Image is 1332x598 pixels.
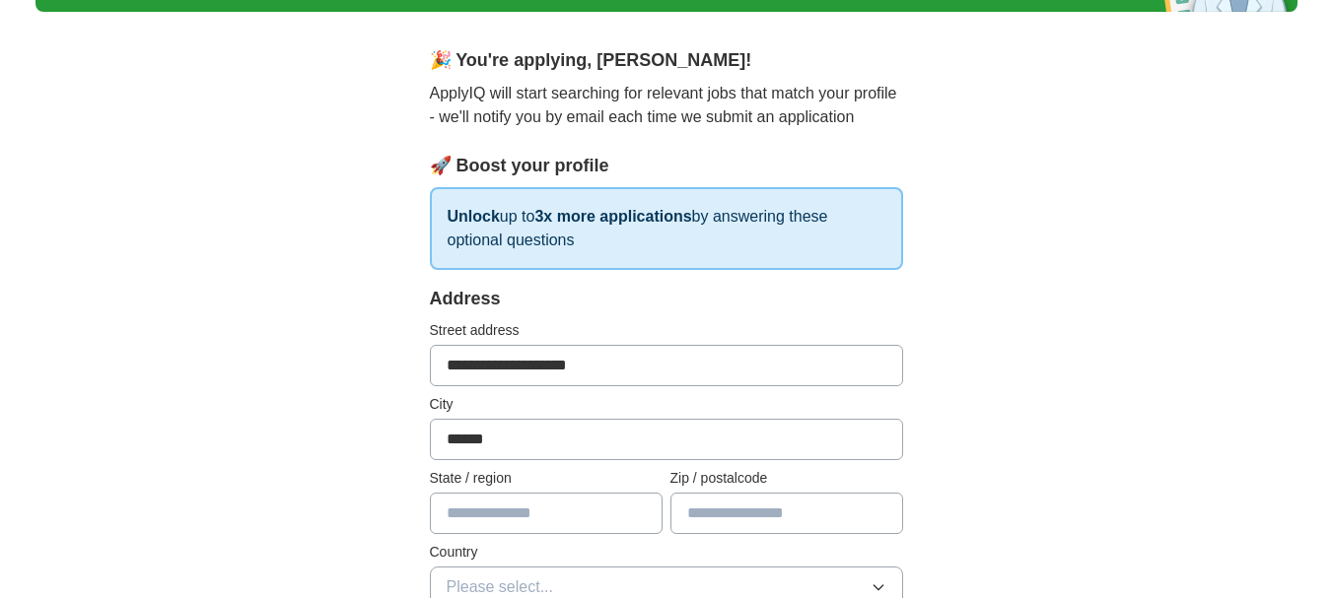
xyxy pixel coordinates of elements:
strong: Unlock [448,208,500,225]
label: Street address [430,320,903,341]
div: 🎉 You're applying , [PERSON_NAME] ! [430,47,903,74]
label: Country [430,542,903,563]
label: Zip / postalcode [670,468,903,489]
p: ApplyIQ will start searching for relevant jobs that match your profile - we'll notify you by emai... [430,82,903,129]
label: City [430,394,903,415]
div: Address [430,286,903,312]
div: 🚀 Boost your profile [430,153,903,179]
label: State / region [430,468,663,489]
strong: 3x more applications [534,208,691,225]
p: up to by answering these optional questions [430,187,903,270]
